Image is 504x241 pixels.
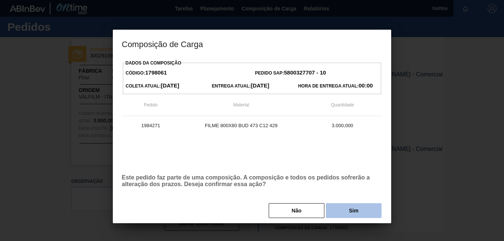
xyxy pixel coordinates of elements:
strong: [DATE] [161,82,179,89]
span: Material [233,102,249,108]
strong: 00:00 [359,82,373,89]
label: Dados da Composição [125,60,181,66]
span: Hora de Entrega Atual: [298,83,373,89]
td: 1984271 [122,116,180,135]
h3: Composição de Carga [113,30,391,58]
span: Quantidade [331,102,354,108]
span: Pedido SAP: [255,70,326,76]
strong: 1798061 [145,69,167,76]
strong: 5800327707 - 10 [284,69,326,76]
button: Sim [326,203,382,218]
button: Não [269,203,324,218]
span: Código: [126,70,167,76]
td: FILME 800X80 BUD 473 C12 429 [180,116,302,135]
span: Coleta Atual: [126,83,179,89]
td: 3.000,000 [302,116,382,135]
span: Entrega Atual: [212,83,269,89]
p: Este pedido faz parte de uma composição. A composição e todos os pedidos sofrerão a alteração dos... [122,174,382,188]
span: Pedido [144,102,157,108]
strong: [DATE] [251,82,269,89]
